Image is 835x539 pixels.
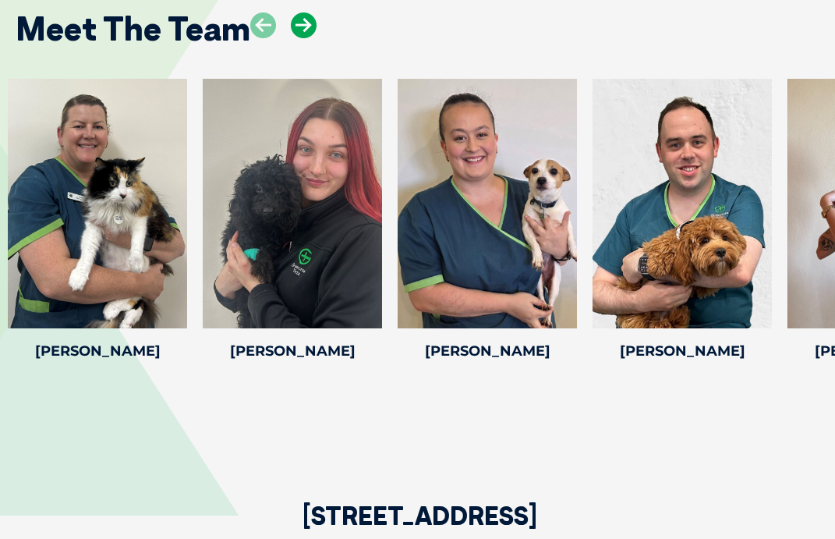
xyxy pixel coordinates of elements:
[203,344,382,358] h4: [PERSON_NAME]
[593,344,772,358] h4: [PERSON_NAME]
[8,344,187,358] h4: [PERSON_NAME]
[16,12,250,45] h2: Meet The Team
[398,344,577,358] h4: [PERSON_NAME]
